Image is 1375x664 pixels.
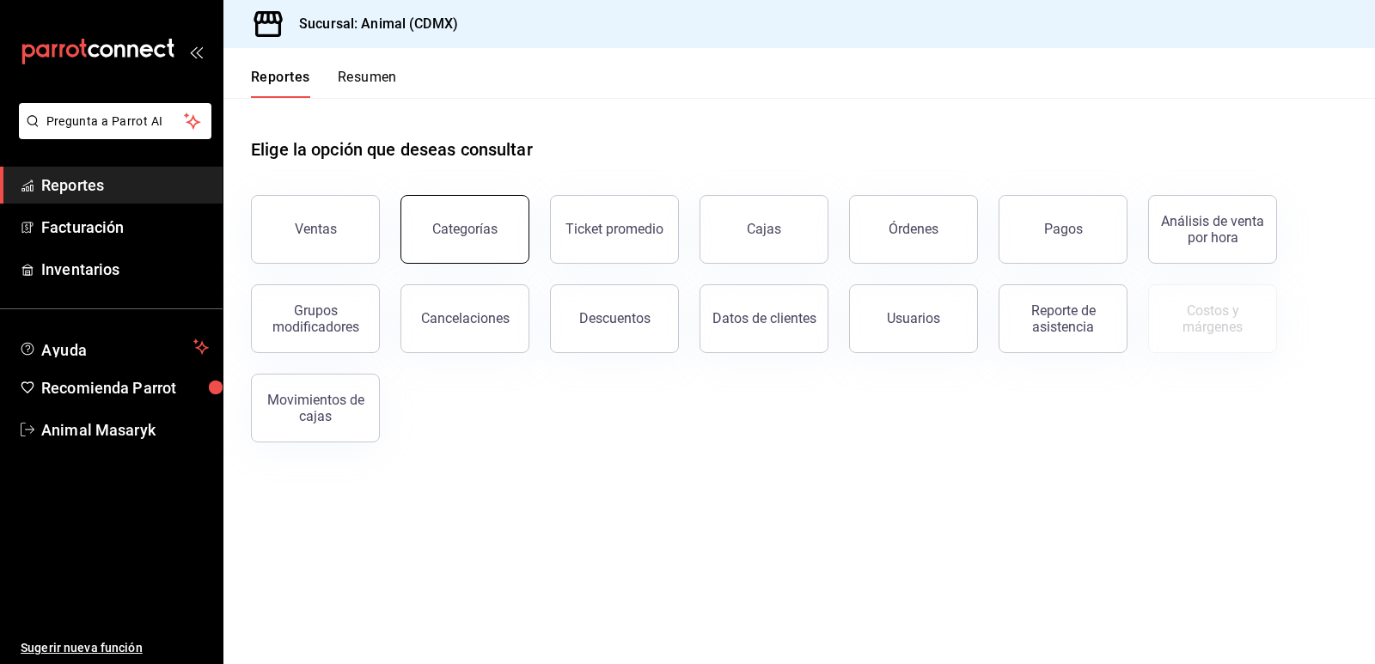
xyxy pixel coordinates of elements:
div: Pagos [1044,221,1083,237]
div: Cancelaciones [421,310,510,326]
div: Costos y márgenes [1159,302,1266,335]
div: Categorías [432,221,498,237]
button: Pagos [999,195,1127,264]
button: Análisis de venta por hora [1148,195,1277,264]
span: Sugerir nueva función [21,639,209,657]
button: Contrata inventarios para ver este reporte [1148,284,1277,353]
a: Cajas [700,195,828,264]
div: Ticket promedio [565,221,663,237]
button: Movimientos de cajas [251,374,380,442]
h3: Sucursal: Animal (CDMX) [285,14,458,34]
h1: Elige la opción que deseas consultar [251,137,533,162]
span: Ayuda [41,337,186,357]
div: Cajas [747,219,782,240]
a: Pregunta a Parrot AI [12,125,211,143]
span: Recomienda Parrot [41,376,209,399]
div: Ventas [295,221,337,237]
div: Análisis de venta por hora [1159,213,1266,246]
button: Datos de clientes [700,284,828,353]
button: Ventas [251,195,380,264]
div: Usuarios [887,310,940,326]
span: Inventarios [41,258,209,281]
span: Facturación [41,216,209,239]
div: Datos de clientes [712,310,816,326]
button: Pregunta a Parrot AI [19,103,211,139]
button: open_drawer_menu [189,45,203,58]
button: Reporte de asistencia [999,284,1127,353]
button: Órdenes [849,195,978,264]
div: navigation tabs [251,69,397,98]
div: Movimientos de cajas [262,392,369,424]
div: Reporte de asistencia [1010,302,1116,335]
span: Reportes [41,174,209,197]
button: Reportes [251,69,310,98]
button: Cancelaciones [400,284,529,353]
span: Pregunta a Parrot AI [46,113,185,131]
div: Grupos modificadores [262,302,369,335]
div: Órdenes [889,221,938,237]
button: Usuarios [849,284,978,353]
span: Animal Masaryk [41,418,209,442]
div: Descuentos [579,310,651,326]
button: Resumen [338,69,397,98]
button: Categorías [400,195,529,264]
button: Ticket promedio [550,195,679,264]
button: Descuentos [550,284,679,353]
button: Grupos modificadores [251,284,380,353]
